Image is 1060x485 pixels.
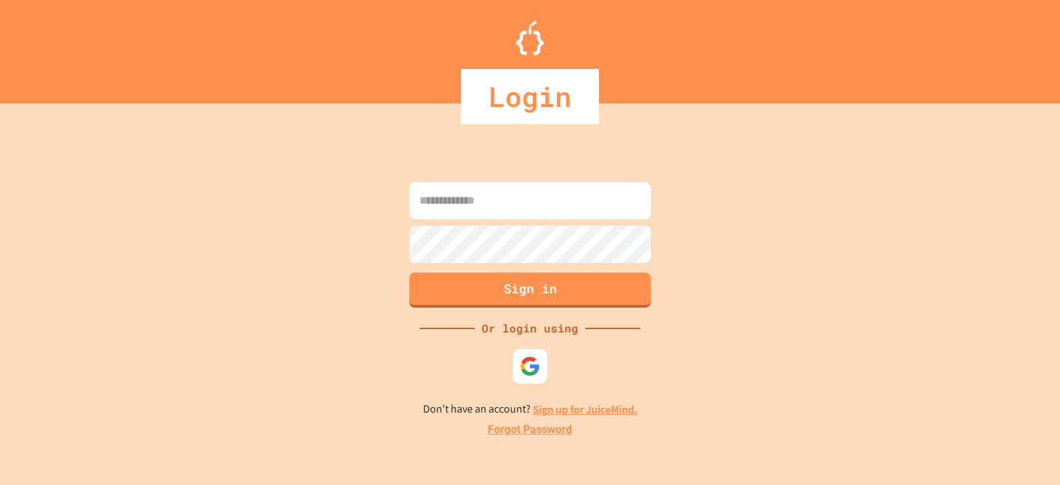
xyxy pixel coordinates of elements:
[520,356,540,377] img: google-icon.svg
[461,69,599,124] div: Login
[475,320,585,337] div: Or login using
[533,402,638,417] a: Sign up for JuiceMind.
[516,21,544,55] img: Logo.svg
[488,422,572,438] a: Forgot Password
[423,401,638,418] p: Don't have an account?
[409,273,651,308] button: Sign in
